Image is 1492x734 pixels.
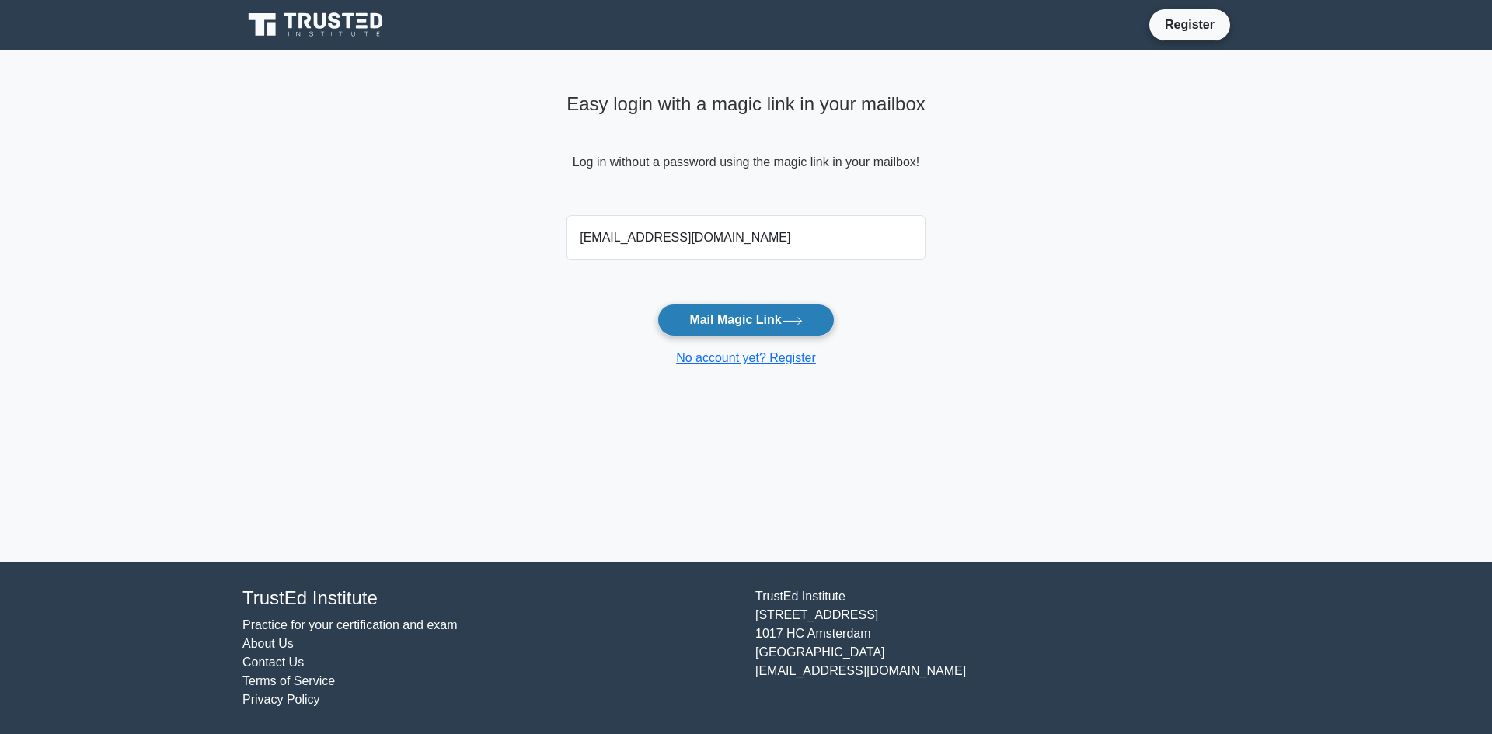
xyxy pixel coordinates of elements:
h4: Easy login with a magic link in your mailbox [566,93,926,116]
a: Register [1156,15,1224,34]
a: Contact Us [242,656,304,669]
a: Privacy Policy [242,693,320,706]
a: No account yet? Register [676,351,816,364]
a: About Us [242,637,294,650]
div: Log in without a password using the magic link in your mailbox! [566,87,926,209]
input: Email [566,215,926,260]
a: Practice for your certification and exam [242,618,458,631]
button: Mail Magic Link [657,304,834,336]
a: Terms of Service [242,674,335,687]
div: TrustEd Institute [STREET_ADDRESS] 1017 HC Amsterdam [GEOGRAPHIC_DATA] [EMAIL_ADDRESS][DOMAIN_NAME] [746,587,1259,709]
h4: TrustEd Institute [242,587,737,610]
